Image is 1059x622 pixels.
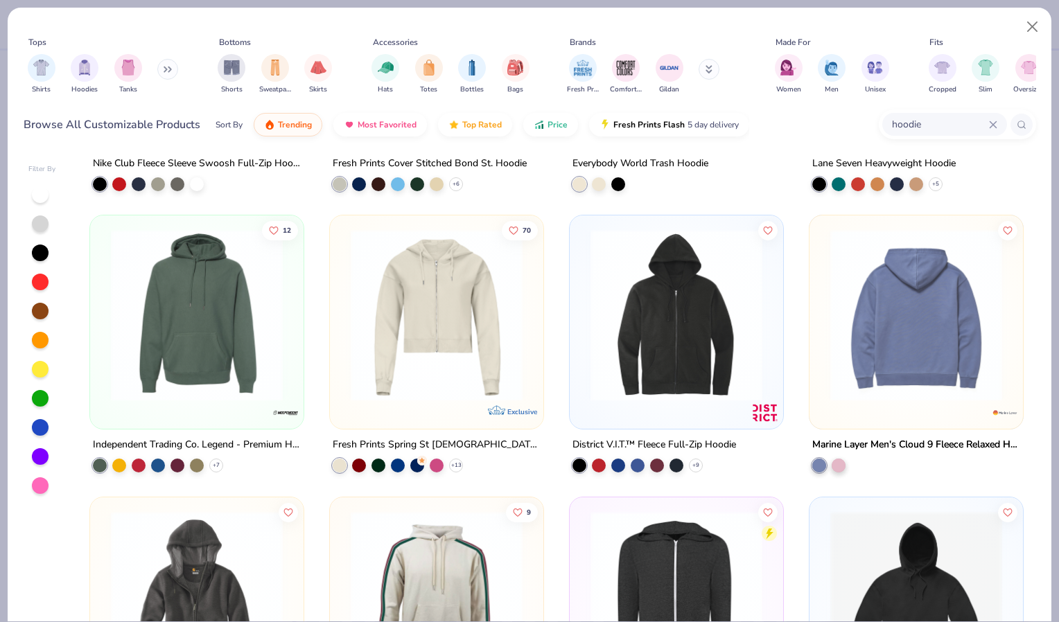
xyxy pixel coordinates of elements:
[610,54,642,95] div: filter for Comfort Colors
[891,116,989,132] input: Try "T-Shirt"
[825,85,839,95] span: Men
[263,221,299,240] button: Like
[615,57,636,78] img: Comfort Colors Image
[769,229,954,401] img: 680babc7-c790-46a6-a54f-cd5a4f7b2851
[221,85,243,95] span: Shorts
[656,54,683,95] div: filter for Gildan
[548,119,568,130] span: Price
[1019,14,1046,40] button: Close
[1013,54,1044,95] button: filter button
[613,119,685,130] span: Fresh Prints Flash
[451,461,462,470] span: + 13
[572,154,708,172] div: Everybody World Trash Hoodie
[333,436,541,454] div: Fresh Prints Spring St [DEMOGRAPHIC_DATA] Zip Up Hoodie
[415,54,443,95] button: filter button
[932,179,939,188] span: + 5
[71,54,98,95] div: filter for Hoodies
[1013,54,1044,95] div: filter for Oversized
[934,60,950,75] img: Cropped Image
[420,85,437,95] span: Totes
[659,85,679,95] span: Gildan
[268,60,283,75] img: Sweatpants Image
[373,36,418,48] div: Accessories
[812,154,956,172] div: Lane Seven Heavyweight Hoodie
[24,116,200,133] div: Browse All Customizable Products
[589,113,749,136] button: Fresh Prints Flash5 day delivery
[978,60,993,75] img: Slim Image
[610,85,642,95] span: Comfort Colors
[216,118,243,131] div: Sort By
[867,60,883,75] img: Unisex Image
[507,85,523,95] span: Bags
[344,119,355,130] img: most_fav.gif
[358,119,417,130] span: Most Favorited
[929,36,943,48] div: Fits
[33,60,49,75] img: Shirts Image
[310,60,326,75] img: Skirts Image
[458,54,486,95] div: filter for Bottles
[584,229,769,401] img: ea7db0ba-17a5-4051-9348-402d9e8964bc
[523,113,578,136] button: Price
[421,60,437,75] img: Totes Image
[507,60,523,75] img: Bags Image
[861,54,889,95] div: filter for Unisex
[502,221,538,240] button: Like
[818,54,846,95] button: filter button
[523,227,531,234] span: 70
[861,54,889,95] button: filter button
[371,54,399,95] div: filter for Hats
[567,54,599,95] div: filter for Fresh Prints
[458,54,486,95] button: filter button
[333,113,427,136] button: Most Favorited
[218,54,245,95] button: filter button
[28,54,55,95] button: filter button
[254,113,322,136] button: Trending
[776,36,810,48] div: Made For
[304,54,332,95] button: filter button
[865,85,886,95] span: Unisex
[28,36,46,48] div: Tops
[378,85,393,95] span: Hats
[567,54,599,95] button: filter button
[460,85,484,95] span: Bottles
[272,399,299,427] img: Independent Trading Co. logo
[572,57,593,78] img: Fresh Prints Image
[527,508,531,515] span: 9
[448,119,460,130] img: TopRated.gif
[567,85,599,95] span: Fresh Prints
[656,54,683,95] button: filter button
[283,227,292,234] span: 12
[462,119,502,130] span: Top Rated
[776,85,801,95] span: Women
[990,399,1018,427] img: Marine Layer logo
[121,60,136,75] img: Tanks Image
[659,57,680,78] img: Gildan Image
[371,54,399,95] button: filter button
[224,60,240,75] img: Shorts Image
[264,119,275,130] img: trending.gif
[688,117,739,133] span: 5 day delivery
[93,436,301,454] div: Independent Trading Co. Legend - Premium Heavyweight Cross-Grain Hoodie
[751,399,779,427] img: District logo
[972,54,999,95] div: filter for Slim
[998,221,1017,240] button: Like
[610,54,642,95] button: filter button
[1013,85,1044,95] span: Oversized
[502,54,529,95] button: filter button
[507,407,537,416] span: Exclusive
[378,60,394,75] img: Hats Image
[259,54,291,95] button: filter button
[824,60,839,75] img: Men Image
[780,60,796,75] img: Women Image
[818,54,846,95] div: filter for Men
[1021,60,1037,75] img: Oversized Image
[692,461,699,470] span: + 9
[998,502,1017,522] button: Like
[775,54,803,95] button: filter button
[344,229,529,401] img: f6b7758d-3930-48b0-9017-004cd56ef01c
[259,54,291,95] div: filter for Sweatpants
[572,436,736,454] div: District V.I.T.™ Fleece Full-Zip Hoodie
[415,54,443,95] div: filter for Totes
[812,436,1020,454] div: Marine Layer Men's Cloud 9 Fleece Relaxed Hoodie
[502,54,529,95] div: filter for Bags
